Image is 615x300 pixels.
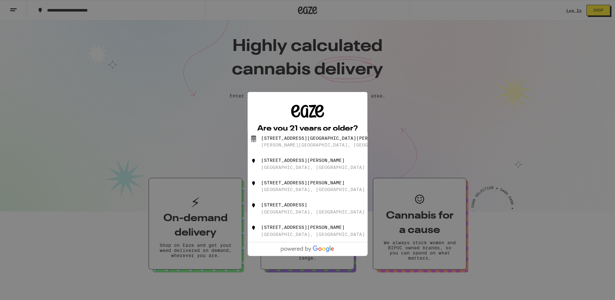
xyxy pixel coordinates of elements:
div: [GEOGRAPHIC_DATA], [GEOGRAPHIC_DATA] [261,165,365,170]
div: [STREET_ADDRESS][PERSON_NAME] [261,225,345,230]
img: 850 Bryant Street Courthouse [250,136,257,142]
div: [GEOGRAPHIC_DATA], [GEOGRAPHIC_DATA] [261,209,365,214]
div: [GEOGRAPHIC_DATA], [GEOGRAPHIC_DATA] [261,232,365,237]
div: [STREET_ADDRESS][GEOGRAPHIC_DATA][PERSON_NAME] [261,136,394,141]
div: [STREET_ADDRESS] [261,202,307,207]
h2: Are you 21 years or older? [257,125,358,133]
div: [STREET_ADDRESS][PERSON_NAME] [261,158,345,163]
img: 888 O'Farrell Street [250,180,257,187]
div: [GEOGRAPHIC_DATA], [GEOGRAPHIC_DATA] [261,187,365,192]
img: 888 Howard Street [250,225,257,231]
div: [PERSON_NAME][GEOGRAPHIC_DATA], [GEOGRAPHIC_DATA] [261,142,402,147]
img: 888 Brannan Street [250,158,257,164]
img: 870 Market Street [250,202,257,209]
div: [STREET_ADDRESS][PERSON_NAME] [261,180,345,185]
